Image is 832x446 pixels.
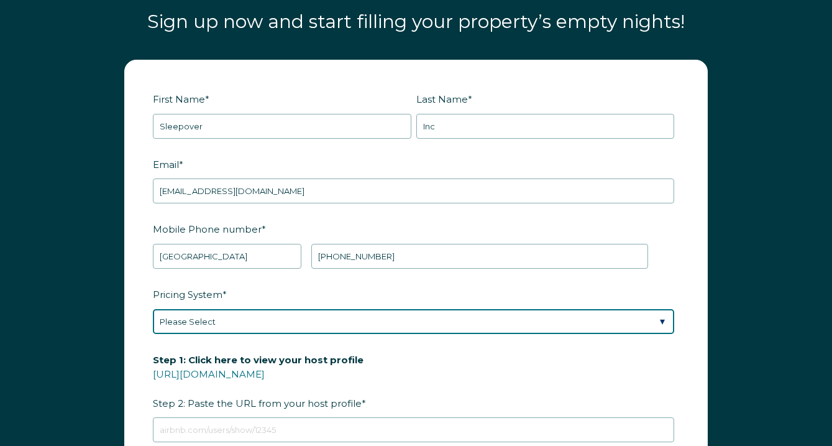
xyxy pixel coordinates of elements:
[153,285,222,304] span: Pricing System
[153,350,363,413] span: Step 2: Paste the URL from your host profile
[153,368,265,380] a: [URL][DOMAIN_NAME]
[153,90,205,109] span: First Name
[153,417,674,442] input: airbnb.com/users/show/12345
[153,155,179,174] span: Email
[416,90,468,109] span: Last Name
[153,220,262,239] span: Mobile Phone number
[147,10,685,33] span: Sign up now and start filling your property’s empty nights!
[153,350,363,369] span: Step 1: Click here to view your host profile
